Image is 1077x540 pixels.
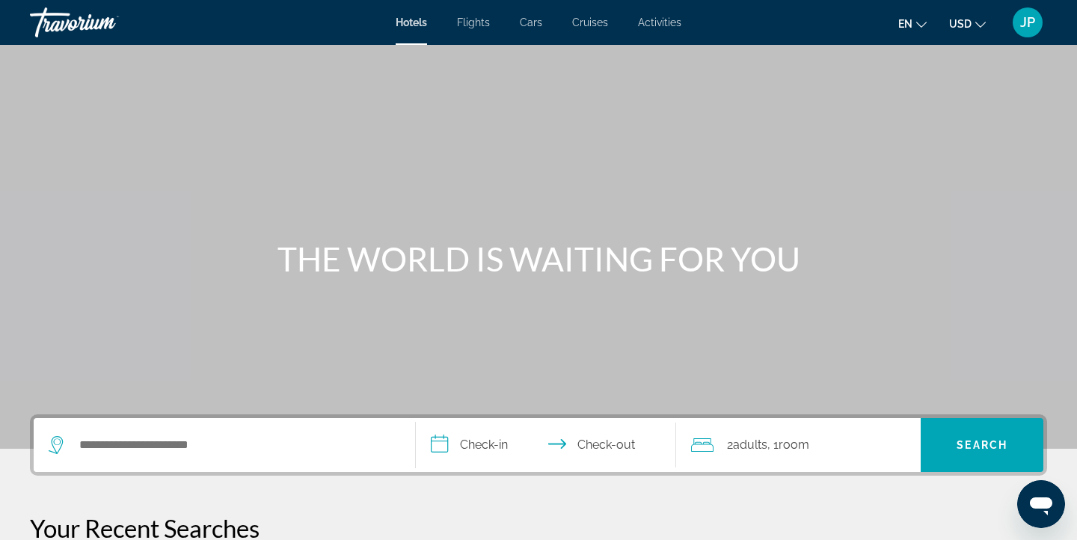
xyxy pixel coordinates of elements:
span: USD [949,18,972,30]
h1: THE WORLD IS WAITING FOR YOU [258,239,819,278]
a: Activities [638,16,681,28]
button: Change language [898,13,927,34]
a: Flights [457,16,490,28]
span: JP [1020,15,1035,30]
span: en [898,18,912,30]
input: Search hotel destination [78,434,393,456]
span: Adults [733,438,767,452]
a: Travorium [30,3,179,42]
iframe: Button to launch messaging window [1017,480,1065,528]
span: 2 [727,435,767,455]
button: Change currency [949,13,986,34]
span: Search [957,439,1007,451]
button: Travelers: 2 adults, 0 children [676,418,921,472]
div: Search widget [34,418,1043,472]
a: Hotels [396,16,427,28]
button: User Menu [1008,7,1047,38]
span: Room [779,438,809,452]
span: , 1 [767,435,809,455]
button: Search [921,418,1043,472]
a: Cars [520,16,542,28]
a: Cruises [572,16,608,28]
button: Select check in and out date [416,418,676,472]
